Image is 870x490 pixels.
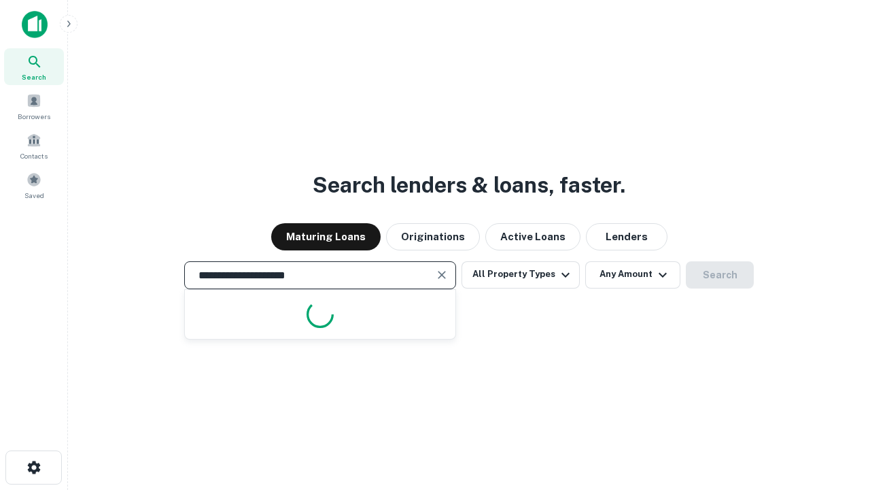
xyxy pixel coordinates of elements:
[20,150,48,161] span: Contacts
[4,127,64,164] a: Contacts
[24,190,44,201] span: Saved
[585,261,680,289] button: Any Amount
[22,11,48,38] img: capitalize-icon.png
[271,223,381,250] button: Maturing Loans
[4,48,64,85] a: Search
[802,381,870,446] iframe: Chat Widget
[485,223,580,250] button: Active Loans
[313,169,625,201] h3: Search lenders & loans, faster.
[18,111,50,122] span: Borrowers
[4,88,64,125] a: Borrowers
[586,223,667,250] button: Lenders
[462,261,580,289] button: All Property Types
[386,223,480,250] button: Originations
[22,71,46,82] span: Search
[432,265,451,284] button: Clear
[4,167,64,203] a: Saved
